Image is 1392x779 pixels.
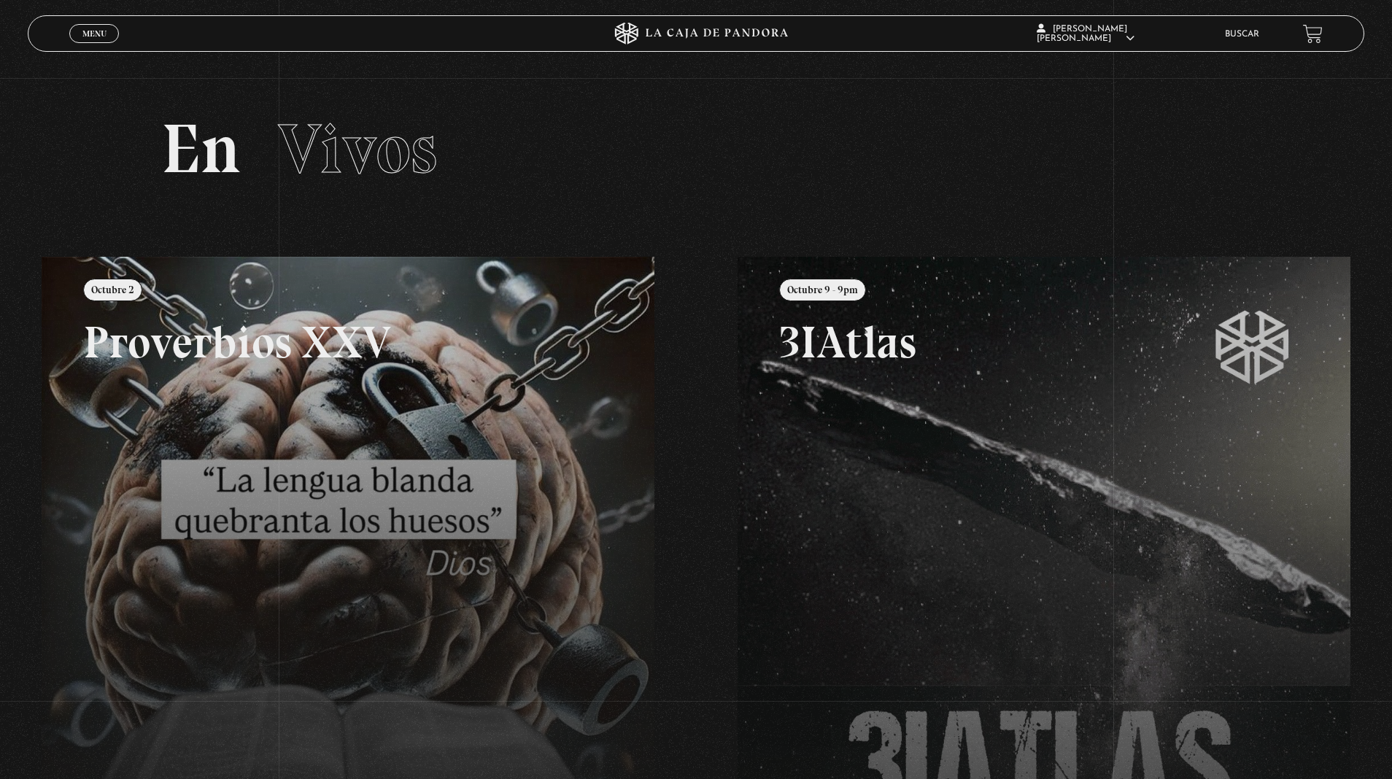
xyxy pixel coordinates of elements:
[1225,30,1259,39] a: Buscar
[278,107,437,190] span: Vivos
[77,42,112,52] span: Cerrar
[161,115,1230,184] h2: En
[1037,25,1134,43] span: [PERSON_NAME] [PERSON_NAME]
[82,29,107,38] span: Menu
[1303,24,1323,44] a: View your shopping cart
